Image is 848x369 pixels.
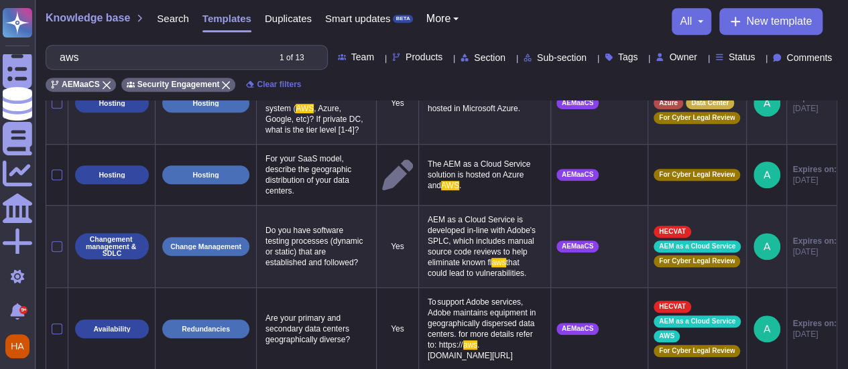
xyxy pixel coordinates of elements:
p: AEM as a Cloud Service is hosted in Microsoft Azure. [424,89,545,117]
p: Availability [93,325,130,333]
button: More [426,13,459,24]
span: Data Center [691,100,729,106]
span: Section [474,53,505,62]
span: New template [746,16,812,27]
span: Is the SaaS offering running in a private data center or cloud-based system ( [265,72,354,113]
span: that could lead to vulnerabilities. [428,258,526,278]
span: Smart updates [325,13,391,23]
span: Sub-section [537,53,587,62]
span: AEMaaCS [562,325,593,332]
div: 9+ [19,306,27,314]
span: Expires on: [792,318,836,329]
div: BETA [393,15,412,23]
span: [DATE] [792,103,836,114]
p: Are your primary and secondary data centers geographically diverse? [262,309,371,348]
img: user [753,90,780,117]
span: .[DOMAIN_NAME][URL] [428,340,513,360]
span: AWS [296,104,314,113]
p: Yes [382,98,413,108]
span: Templates [202,13,251,23]
span: AWS [441,181,459,190]
span: , Azure, Google, etc)? If private DC, what is the tier level [1-4]? [265,104,365,135]
div: 1 of 13 [280,54,304,62]
span: For Cyber Legal Review [659,348,735,354]
span: The AEM as a Cloud Service solution is hosted on Azure and [428,159,533,190]
p: Hosting [99,100,125,107]
p: Redundancies [182,325,230,333]
span: Expires on: [792,236,836,246]
span: AEMaaCS [562,243,593,250]
span: Owner [669,52,696,62]
span: Comments [786,53,832,62]
button: New template [719,8,823,35]
img: user [5,334,29,358]
span: Azure [659,100,678,106]
span: Security Engagement [137,80,220,88]
span: AEM as a Cloud Service [659,243,735,250]
p: Change Management [170,243,241,250]
img: user [753,233,780,260]
span: Search [157,13,189,23]
p: Changement management & SDLC [80,236,144,257]
span: AWS [659,333,674,340]
span: AEM as a Cloud Service [659,318,735,325]
span: Expires on: [792,164,836,175]
span: [DATE] [792,329,836,340]
button: all [680,16,703,27]
span: For Cyber Legal Review [659,171,735,178]
span: Tags [618,52,638,62]
span: aws [463,340,477,350]
span: [DATE] [792,175,836,186]
p: Yes [382,241,413,252]
input: Search by keywords [53,46,267,69]
p: For your SaaS model, describe the geographic distribution of your data centers. [262,150,371,200]
span: Clear filters [257,80,301,88]
span: HECVAT [659,228,686,235]
p: Hosting [99,171,125,179]
span: Knowledge base [46,13,130,23]
span: all [680,16,692,27]
span: AEMaaCS [562,171,593,178]
button: user [3,331,39,361]
span: [DATE] [792,246,836,257]
span: . [459,181,461,190]
span: AEMaaCS [562,100,593,106]
span: To support Adobe services, Adobe maintains equipment in geographically dispersed data centers. fo... [428,297,538,350]
p: Hosting [192,100,219,107]
span: Duplicates [265,13,312,23]
span: AEMaaCS [62,80,100,88]
span: HECVAT [659,303,686,310]
span: Team [351,52,374,62]
span: AEM as a Cloud Service is developed in-line with Adobe's SPLC, which includes manual source code ... [428,215,538,267]
span: Status [729,52,755,62]
span: For Cyber Legal Review [659,258,735,265]
p: Hosting [192,171,219,179]
span: aws [491,258,505,267]
p: Do you have software testing processes (dynamic or static) that are established and followed? [262,222,371,271]
img: user [753,315,780,342]
span: For Cyber Legal Review [659,115,735,121]
span: More [426,13,450,24]
p: Yes [382,323,413,334]
span: Products [406,52,442,62]
img: user [753,161,780,188]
